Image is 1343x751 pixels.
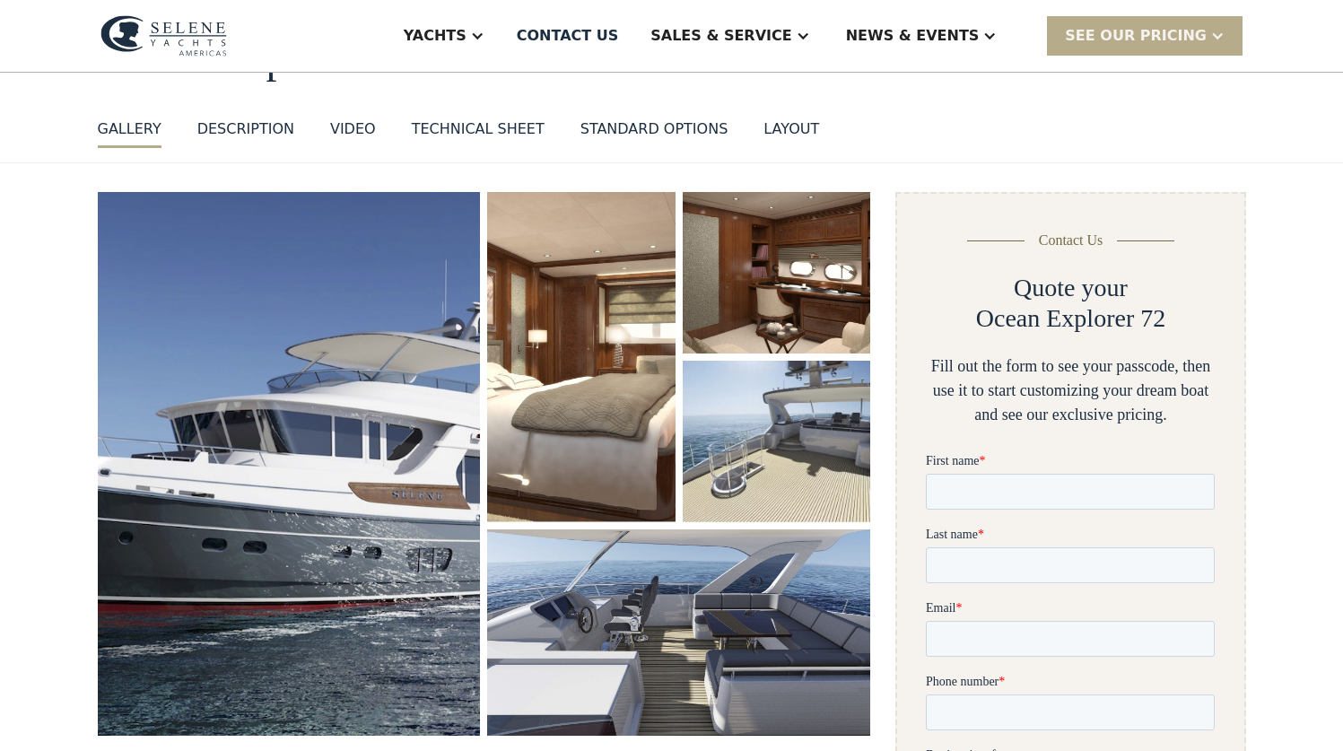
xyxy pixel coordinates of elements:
[487,529,870,736] a: open lightbox
[412,118,545,148] a: Technical sheet
[1014,273,1128,303] h2: Quote your
[98,118,161,148] a: GALLERY
[580,118,728,148] a: standard options
[98,118,161,140] div: GALLERY
[197,118,294,148] a: DESCRIPTION
[580,118,728,140] div: standard options
[20,728,214,741] strong: Yes, I’d like to receive SMS updates.
[763,118,819,140] div: layout
[650,25,791,47] div: Sales & Service
[1047,16,1243,55] div: SEE Our Pricing
[487,192,675,522] a: open lightbox
[98,192,481,736] a: open lightbox
[683,192,871,354] a: open lightbox
[404,25,467,47] div: Yachts
[1065,25,1207,47] div: SEE Our Pricing
[976,303,1165,334] h2: Ocean Explorer 72
[100,15,227,57] img: logo
[197,118,294,140] div: DESCRIPTION
[846,25,980,47] div: News & EVENTS
[2,671,279,703] span: We respect your time - only the good stuff, never spam.
[926,354,1215,427] div: Fill out the form to see your passcode, then use it to start customizing your dream boat and see ...
[4,728,15,738] input: Yes, I’d like to receive SMS updates.Reply STOP to unsubscribe at any time.
[412,118,545,140] div: Technical sheet
[763,118,819,148] a: layout
[1039,230,1103,251] div: Contact Us
[517,25,619,47] div: Contact US
[330,118,376,140] div: VIDEO
[683,361,871,522] a: open lightbox
[330,118,376,148] a: VIDEO
[2,612,286,659] span: Tick the box below to receive occasional updates, exclusive offers, and VIP access via text message.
